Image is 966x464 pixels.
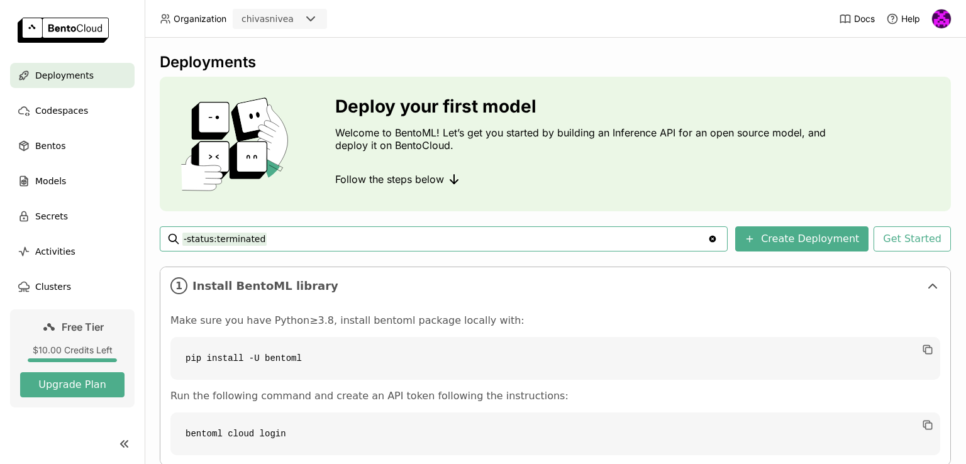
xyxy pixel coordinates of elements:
[174,13,226,25] span: Organization
[182,229,708,249] input: Search
[10,98,135,123] a: Codespaces
[160,267,950,304] div: 1Install BentoML library
[35,279,71,294] span: Clusters
[241,13,294,25] div: chivasnivea
[18,18,109,43] img: logo
[35,68,94,83] span: Deployments
[874,226,951,251] button: Get Started
[35,138,65,153] span: Bentos
[160,53,951,72] div: Deployments
[735,226,869,251] button: Create Deployment
[20,345,125,356] div: $10.00 Credits Left
[839,13,875,25] a: Docs
[170,412,940,455] code: bentoml cloud login
[170,390,940,402] p: Run the following command and create an API token following the instructions:
[10,309,135,407] a: Free Tier$10.00 Credits LeftUpgrade Plan
[10,204,135,229] a: Secrets
[10,168,135,194] a: Models
[335,173,444,185] span: Follow the steps below
[20,372,125,397] button: Upgrade Plan
[35,209,68,224] span: Secrets
[10,63,135,88] a: Deployments
[192,279,920,293] span: Install BentoML library
[35,103,88,118] span: Codespaces
[35,244,75,259] span: Activities
[170,314,940,327] p: Make sure you have Python≥3.8, install bentoml package locally with:
[295,13,296,26] input: Selected chivasnivea.
[932,9,951,28] img: Chivas Nivea
[35,174,66,189] span: Models
[854,13,875,25] span: Docs
[335,96,832,116] h3: Deploy your first model
[170,337,940,380] code: pip install -U bentoml
[886,13,920,25] div: Help
[708,234,718,244] svg: Clear value
[170,97,305,191] img: cover onboarding
[901,13,920,25] span: Help
[62,321,104,333] span: Free Tier
[10,274,135,299] a: Clusters
[335,126,832,152] p: Welcome to BentoML! Let’s get you started by building an Inference API for an open source model, ...
[170,277,187,294] i: 1
[10,133,135,158] a: Bentos
[10,239,135,264] a: Activities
